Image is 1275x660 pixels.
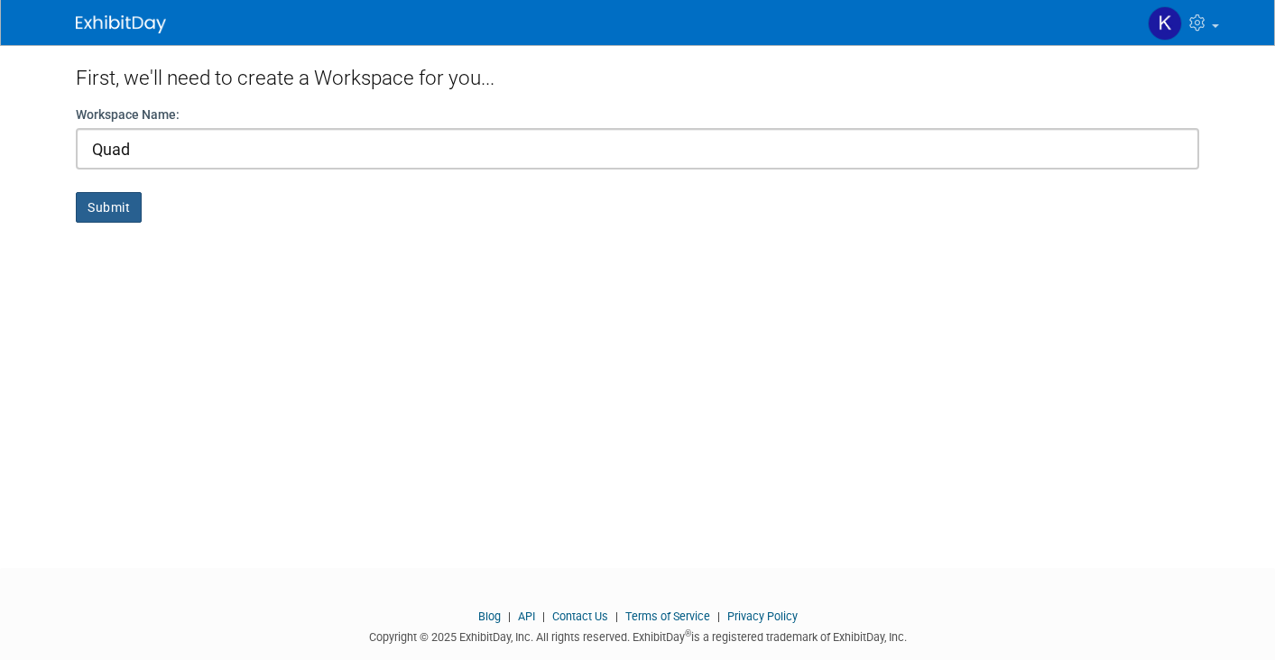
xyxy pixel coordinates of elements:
img: Kristen Neilson [1148,6,1182,41]
a: Terms of Service [625,610,710,623]
span: | [611,610,623,623]
span: | [713,610,725,623]
label: Workspace Name: [76,105,180,124]
span: | [538,610,550,623]
sup: ® [685,628,691,638]
img: ExhibitDay [76,15,166,33]
span: | [504,610,515,623]
a: Contact Us [552,610,608,623]
a: Privacy Policy [727,610,798,623]
input: Name of your organization [76,128,1199,170]
div: First, we'll need to create a Workspace for you... [76,45,1199,105]
button: Submit [76,192,142,223]
a: API [518,610,535,623]
a: Blog [478,610,501,623]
